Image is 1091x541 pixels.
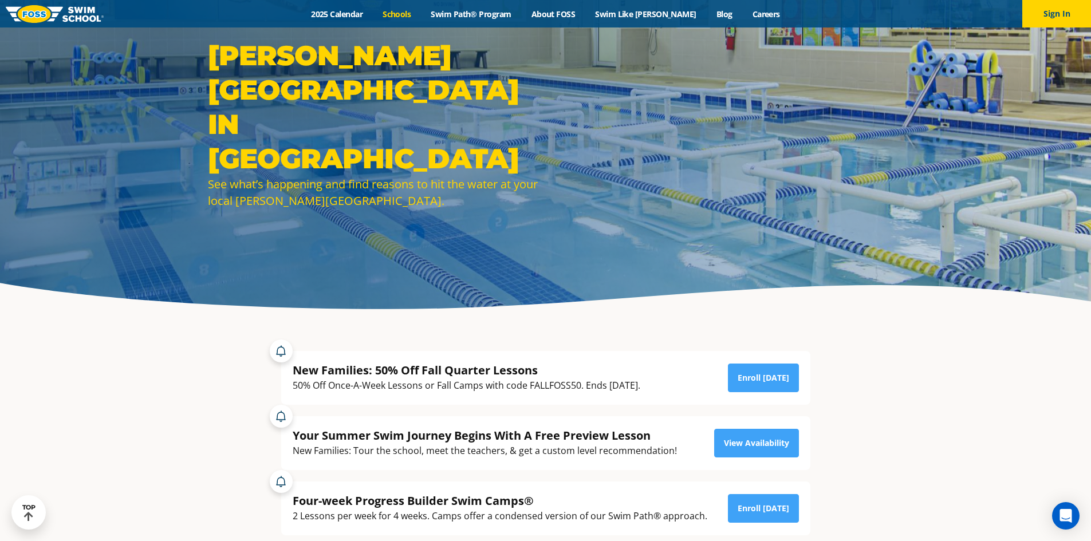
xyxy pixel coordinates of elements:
[742,9,790,19] a: Careers
[293,428,677,443] div: Your Summer Swim Journey Begins With A Free Preview Lesson
[293,443,677,459] div: New Families: Tour the school, meet the teachers, & get a custom level recommendation!
[373,9,421,19] a: Schools
[293,508,707,524] div: 2 Lessons per week for 4 weeks. Camps offer a condensed version of our Swim Path® approach.
[293,362,640,378] div: New Families: 50% Off Fall Quarter Lessons
[706,9,742,19] a: Blog
[421,9,521,19] a: Swim Path® Program
[293,493,707,508] div: Four-week Progress Builder Swim Camps®
[293,378,640,393] div: 50% Off Once-A-Week Lessons or Fall Camps with code FALLFOSS50. Ends [DATE].
[22,504,36,522] div: TOP
[208,38,540,176] h1: [PERSON_NAME][GEOGRAPHIC_DATA] in [GEOGRAPHIC_DATA]
[301,9,373,19] a: 2025 Calendar
[728,494,799,523] a: Enroll [DATE]
[728,364,799,392] a: Enroll [DATE]
[208,176,540,209] div: See what’s happening and find reasons to hit the water at your local [PERSON_NAME][GEOGRAPHIC_DATA].
[1052,502,1080,530] div: Open Intercom Messenger
[521,9,585,19] a: About FOSS
[6,5,104,23] img: FOSS Swim School Logo
[714,429,799,457] a: View Availability
[585,9,707,19] a: Swim Like [PERSON_NAME]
